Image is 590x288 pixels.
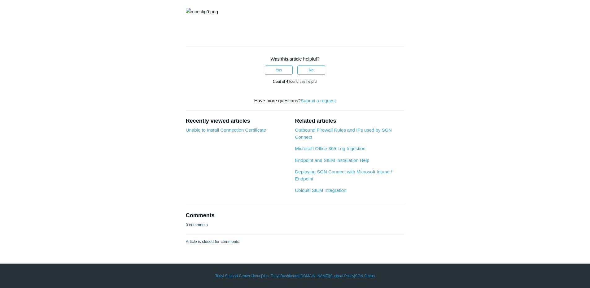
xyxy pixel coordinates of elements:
[295,169,392,181] a: Deploying SGN Connect with Microsoft Intune / Endpoint
[186,117,289,125] h2: Recently viewed articles
[299,273,329,279] a: [DOMAIN_NAME]
[295,158,369,163] a: Endpoint and SIEM Installation Help
[186,222,208,228] p: 0 comments
[186,239,240,245] p: Article is closed for comments.
[301,98,336,103] a: Submit a request
[186,97,404,104] div: Have more questions?
[116,273,475,279] div: | | | |
[297,66,325,75] button: This article was not helpful
[295,117,404,125] h2: Related articles
[186,8,218,15] img: mceclip0.png
[295,188,346,193] a: Ubiquiti SIEM Integration
[186,127,266,133] a: Unable to Install Connection Certificate
[295,127,392,140] a: Outbound Firewall Rules and IPs used by SGN Connect
[262,273,298,279] a: Your Todyl Dashboard
[330,273,354,279] a: Support Policy
[215,273,261,279] a: Todyl Support Center Home
[273,79,317,84] span: 1 out of 4 found this helpful
[271,56,320,61] span: Was this article helpful?
[355,273,375,279] a: SGN Status
[186,211,404,220] h2: Comments
[265,66,293,75] button: This article was helpful
[295,146,365,151] a: Microsoft Office 365 Log Ingestion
